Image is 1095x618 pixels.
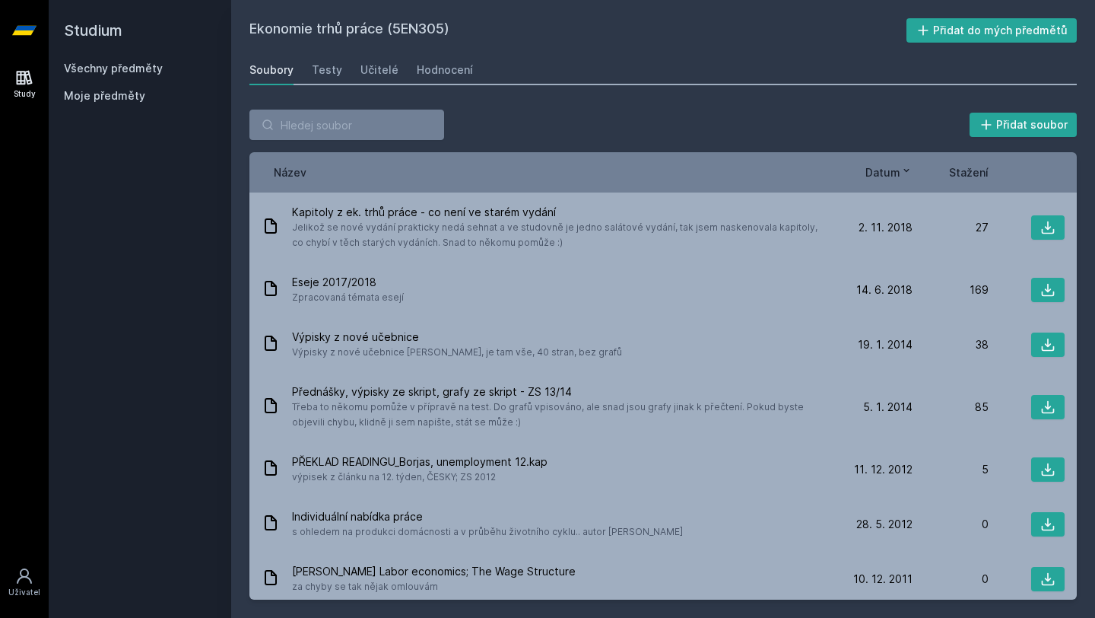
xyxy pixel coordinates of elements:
span: 11. 12. 2012 [854,462,912,477]
span: Výpisky z nové učebnice [292,330,622,345]
span: 10. 12. 2011 [853,572,912,587]
a: Uživatel [3,559,46,606]
span: PŘEKLAD READINGU_Borjas, unemployment 12.kap [292,454,547,470]
span: výpisek z článku na 12. týden, ČESKY; ZS 2012 [292,470,547,485]
div: 85 [912,400,989,415]
div: 0 [912,517,989,532]
span: Výpisky z nové učebnice [PERSON_NAME], je tam vše, 40 stran, bez grafů [292,345,622,360]
span: 19. 1. 2014 [858,337,912,352]
button: Název [274,164,306,180]
input: Hledej soubor [249,110,444,140]
span: Jelikož se nové vydání prakticky nedá sehnat a ve studovně je jedno salátové vydání, tak jsem nas... [292,220,830,250]
a: Učitelé [360,55,398,85]
span: s ohledem na produkci domácnosti a v průběhu životního cyklu.. autor [PERSON_NAME] [292,524,683,540]
span: 28. 5. 2012 [856,517,912,532]
span: 5. 1. 2014 [863,400,912,415]
div: Study [14,88,36,100]
span: Přednášky, výpisky ze skript, grafy ze skript - ZS 13/14 [292,384,830,400]
button: Přidat do mých předmětů [906,18,1078,43]
div: Hodnocení [417,62,473,78]
span: [PERSON_NAME] Labor economics; The Wage Structure [292,564,576,579]
button: Datum [865,164,912,180]
div: Učitelé [360,62,398,78]
div: Soubory [249,62,294,78]
span: Zpracovaná témata esejí [292,290,404,305]
span: 2. 11. 2018 [859,220,912,235]
div: 169 [912,282,989,298]
h2: Ekonomie trhů práce (5EN305) [249,18,906,43]
span: Třeba to někomu pomůže v přípravě na test. Do grafů vpisováno, ale snad jsou grafy jinak k přečte... [292,400,830,430]
span: Kapitoly z ek. trhů práce - co není ve starém vydání [292,205,830,220]
div: Uživatel [8,587,40,598]
div: Testy [312,62,342,78]
button: Stažení [949,164,989,180]
a: Testy [312,55,342,85]
span: za chyby se tak nějak omlouvám [292,579,576,594]
a: Všechny předměty [64,62,163,75]
a: Study [3,61,46,107]
button: Přidat soubor [970,113,1078,137]
div: 27 [912,220,989,235]
span: Datum [865,164,900,180]
span: Moje předměty [64,88,145,104]
div: 0 [912,572,989,587]
a: Hodnocení [417,55,473,85]
div: 38 [912,337,989,352]
span: 14. 6. 2018 [856,282,912,298]
a: Soubory [249,55,294,85]
div: 5 [912,462,989,477]
span: Eseje 2017/2018 [292,275,404,290]
span: Individuální nabídka práce [292,509,683,524]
